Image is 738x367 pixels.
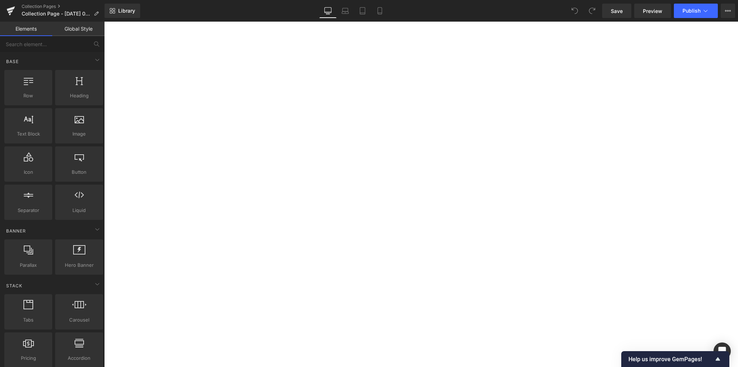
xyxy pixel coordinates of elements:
span: Separator [6,207,50,214]
span: Accordion [57,354,101,362]
div: Open Intercom Messenger [713,342,731,360]
a: Global Style [52,22,105,36]
span: Button [57,168,101,176]
span: Base [5,58,19,65]
button: Show survey - Help us improve GemPages! [628,355,722,363]
a: Laptop [337,4,354,18]
span: Stack [5,282,23,289]
a: Desktop [319,4,337,18]
span: Icon [6,168,50,176]
span: Carousel [57,316,101,324]
span: Library [118,8,135,14]
span: Text Block [6,130,50,138]
span: Preview [643,7,662,15]
span: Row [6,92,50,100]
span: Heading [57,92,101,100]
span: Hero Banner [57,261,101,269]
a: Collection Pages [22,4,105,9]
button: More [721,4,735,18]
a: Preview [634,4,671,18]
span: Collection Page - [DATE] 07:09:59 [22,11,91,17]
span: Help us improve GemPages! [628,356,713,363]
span: Save [611,7,623,15]
span: Liquid [57,207,101,214]
span: Tabs [6,316,50,324]
a: New Library [105,4,140,18]
button: Undo [568,4,582,18]
a: Tablet [354,4,371,18]
span: Pricing [6,354,50,362]
button: Redo [585,4,599,18]
button: Publish [674,4,718,18]
a: Mobile [371,4,388,18]
span: Publish [683,8,701,14]
span: Banner [5,227,27,234]
span: Parallax [6,261,50,269]
span: Image [57,130,101,138]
